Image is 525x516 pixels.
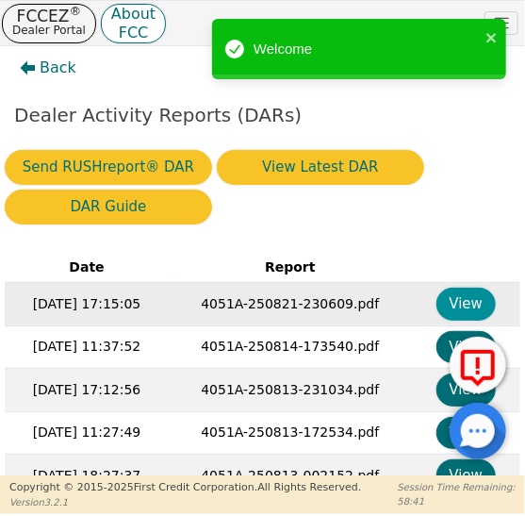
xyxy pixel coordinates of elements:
[14,104,511,126] h2: Dealer Activity Reports (DARs)
[436,374,496,407] button: View
[5,325,169,369] td: [DATE] 11:37:52
[169,455,412,498] td: 4051A-250813-002152.pdf
[5,253,169,283] th: Date
[9,480,361,496] p: Copyright © 2015- 2025 First Credit Corporation.
[169,369,412,412] td: 4051A-250813-231034.pdf
[217,150,424,185] button: View Latest DAR
[5,411,169,455] td: [DATE] 11:27:49
[169,411,412,455] td: 4051A-250813-172534.pdf
[436,331,496,364] button: View
[398,494,516,508] p: 58:41
[5,46,91,90] button: Back
[70,4,82,18] sup: ®
[111,28,156,38] p: FCC
[436,459,496,492] button: View
[5,455,169,498] td: [DATE] 18:27:37
[12,23,86,38] p: Dealer Portal
[436,288,496,321] button: View
[40,57,76,79] span: Back
[169,253,412,283] th: Report
[484,11,518,36] button: Toggle navigation
[398,480,516,494] p: Session Time Remaining:
[436,417,496,450] button: View
[5,283,169,326] td: [DATE] 17:15:05
[2,4,96,43] button: FCCEZ®Dealer Portal
[101,4,166,43] button: AboutFCC
[169,325,412,369] td: 4051A-250814-173540.pdf
[254,39,480,60] div: Welcome
[257,481,361,493] span: All Rights Reserved.
[485,26,499,48] button: close
[5,369,169,412] td: [DATE] 17:12:56
[450,337,506,393] button: Report Error to FCC
[9,495,361,509] p: Version 3.2.1
[111,9,156,19] p: About
[5,190,212,225] button: DAR Guide
[12,9,86,23] p: FCCEZ
[169,283,412,326] td: 4051A-250821-230609.pdf
[5,150,212,185] button: Send RUSHreport® DAR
